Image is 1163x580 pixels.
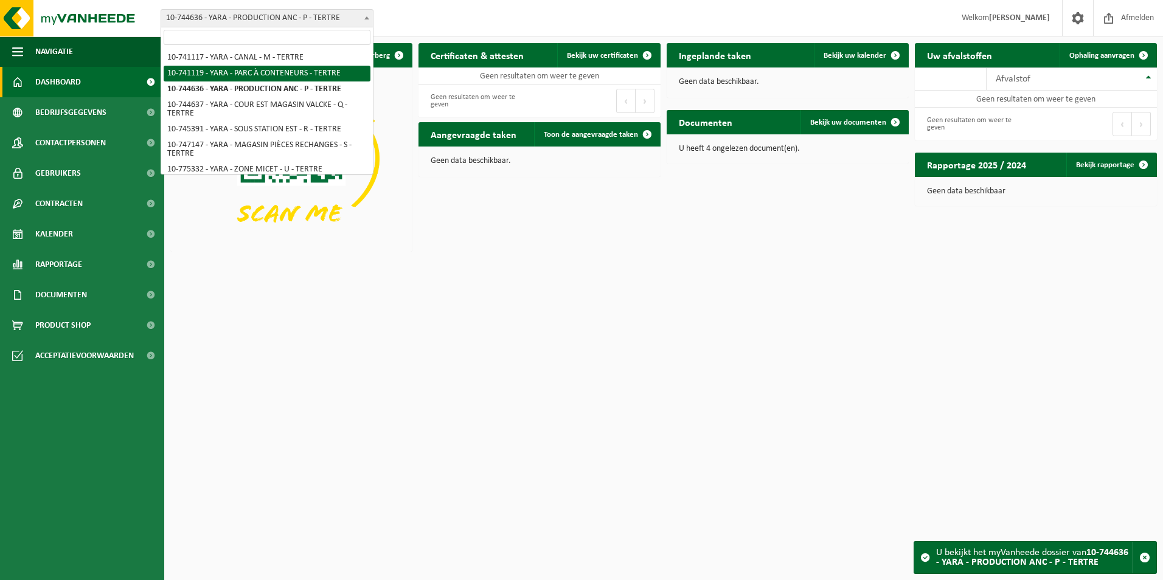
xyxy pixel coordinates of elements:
[915,153,1038,176] h2: Rapportage 2025 / 2024
[679,78,897,86] p: Geen data beschikbaar.
[35,158,81,188] span: Gebruikers
[35,280,87,310] span: Documenten
[567,52,638,60] span: Bekijk uw certificaten
[164,137,370,162] li: 10-747147 - YARA - MAGASIN PIÈCES RECHANGES - S - TERTRE
[544,131,638,139] span: Toon de aangevraagde taken
[418,122,529,146] h2: Aangevraagde taken
[814,43,908,67] a: Bekijk uw kalender
[164,66,370,81] li: 10-741119 - YARA - PARC À CONTENEURS - TERTRE
[35,36,73,67] span: Navigatie
[800,110,908,134] a: Bekijk uw documenten
[1060,43,1156,67] a: Ophaling aanvragen
[936,548,1128,567] strong: 10-744636 - YARA - PRODUCTION ANC - P - TERTRE
[915,43,1004,67] h2: Uw afvalstoffen
[431,157,648,165] p: Geen data beschikbaar.
[418,67,661,85] td: Geen resultaten om weer te geven
[164,97,370,122] li: 10-744637 - YARA - COUR EST MAGASIN VALCKE - Q - TERTRE
[164,81,370,97] li: 10-744636 - YARA - PRODUCTION ANC - P - TERTRE
[35,219,73,249] span: Kalender
[667,43,763,67] h2: Ingeplande taken
[996,74,1030,84] span: Afvalstof
[824,52,886,60] span: Bekijk uw kalender
[35,97,106,128] span: Bedrijfsgegevens
[35,188,83,219] span: Contracten
[353,43,411,67] button: Verberg
[989,13,1050,22] strong: [PERSON_NAME]
[418,43,536,67] h2: Certificaten & attesten
[616,89,636,113] button: Previous
[425,88,533,114] div: Geen resultaten om weer te geven
[161,9,373,27] span: 10-744636 - YARA - PRODUCTION ANC - P - TERTRE
[936,542,1133,573] div: U bekijkt het myVanheede dossier van
[164,50,370,66] li: 10-741117 - YARA - CANAL - M - TERTRE
[35,249,82,280] span: Rapportage
[927,187,1145,196] p: Geen data beschikbaar
[810,119,886,126] span: Bekijk uw documenten
[35,340,134,371] span: Acceptatievoorwaarden
[534,122,659,147] a: Toon de aangevraagde taken
[35,310,91,340] span: Product Shop
[915,91,1157,108] td: Geen resultaten om weer te geven
[1132,112,1151,136] button: Next
[164,122,370,137] li: 10-745391 - YARA - SOUS STATION EST - R - TERTRE
[1066,153,1156,177] a: Bekijk rapportage
[1113,112,1132,136] button: Previous
[679,145,897,153] p: U heeft 4 ongelezen document(en).
[1069,52,1134,60] span: Ophaling aanvragen
[363,52,390,60] span: Verberg
[636,89,654,113] button: Next
[35,67,81,97] span: Dashboard
[557,43,659,67] a: Bekijk uw certificaten
[35,128,106,158] span: Contactpersonen
[164,162,370,178] li: 10-775332 - YARA - ZONE MICET - U - TERTRE
[161,10,373,27] span: 10-744636 - YARA - PRODUCTION ANC - P - TERTRE
[667,110,745,134] h2: Documenten
[921,111,1030,137] div: Geen resultaten om weer te geven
